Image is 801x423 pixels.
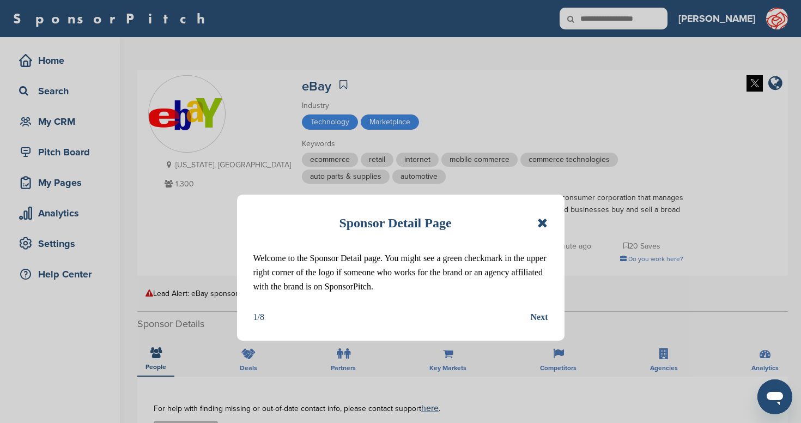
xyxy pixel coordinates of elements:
iframe: Button to launch messaging window [757,379,792,414]
p: Welcome to the Sponsor Detail page. You might see a green checkmark in the upper right corner of ... [253,251,548,294]
div: 1/8 [253,310,264,324]
h1: Sponsor Detail Page [339,211,451,235]
button: Next [531,310,548,324]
